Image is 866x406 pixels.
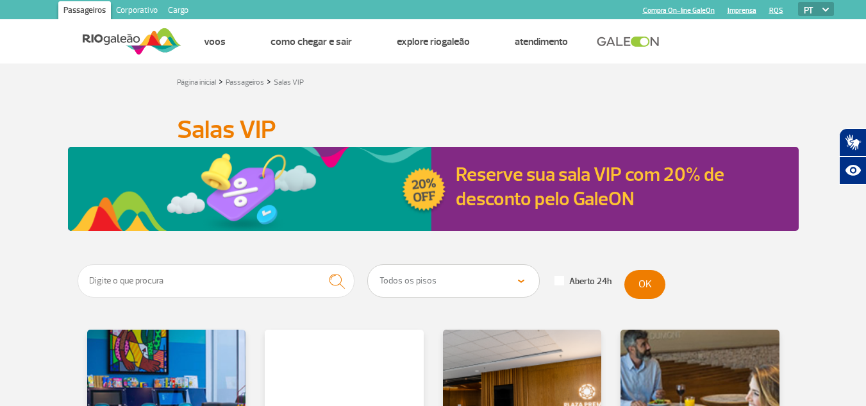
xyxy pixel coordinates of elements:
a: Voos [204,35,226,48]
button: OK [624,270,665,299]
input: Digite o que procura [78,264,355,298]
a: Salas VIP [274,78,304,87]
a: > [219,74,223,89]
a: Imprensa [728,6,756,15]
a: > [267,74,271,89]
a: Como chegar e sair [271,35,352,48]
a: Corporativo [111,1,163,22]
a: Explore RIOgaleão [397,35,470,48]
a: Página inicial [177,78,216,87]
a: Cargo [163,1,194,22]
label: Aberto 24h [554,276,612,287]
button: Abrir tradutor de língua de sinais. [839,128,866,156]
button: Abrir recursos assistivos. [839,156,866,185]
a: Passageiros [226,78,264,87]
a: Compra On-line GaleOn [643,6,715,15]
h1: Salas VIP [177,119,690,140]
a: RQS [769,6,783,15]
div: Plugin de acessibilidade da Hand Talk. [839,128,866,185]
a: Passageiros [58,1,111,22]
a: Atendimento [515,35,568,48]
a: Reserve sua sala VIP com 20% de desconto pelo GaleON [456,162,724,211]
img: Reserve sua sala VIP com 20% de desconto pelo GaleON [68,147,448,231]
